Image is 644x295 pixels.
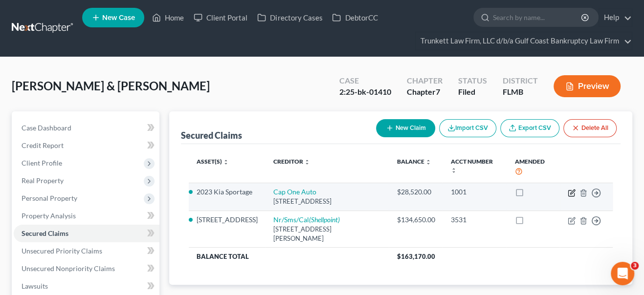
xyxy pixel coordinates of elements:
span: 3 [631,262,639,270]
button: New Claim [376,119,435,137]
a: Client Portal [189,9,252,26]
a: Acct Number unfold_more [450,158,492,173]
div: Status [458,75,487,86]
div: Chapter [407,86,443,98]
div: $134,650.00 [397,215,435,225]
span: Credit Report [22,141,64,149]
button: Delete All [563,119,617,137]
div: District [503,75,538,86]
span: Client Profile [22,159,62,167]
div: [STREET_ADDRESS][PERSON_NAME] [273,225,381,243]
a: Credit Report [14,137,159,154]
a: Export CSV [500,119,559,137]
div: 3531 [450,215,499,225]
th: Amended [507,152,560,183]
span: 7 [436,87,440,96]
th: Balance Total [189,248,389,265]
button: Preview [554,75,621,97]
span: Real Property [22,176,64,185]
span: [PERSON_NAME] & [PERSON_NAME] [12,79,210,93]
li: [STREET_ADDRESS] [197,215,258,225]
div: 1001 [450,187,499,197]
a: Creditor unfold_more [273,158,310,165]
a: Secured Claims [14,225,159,242]
i: unfold_more [425,159,431,165]
a: Trunkett Law Firm, LLC d/b/a Gulf Coast Bankruptcy Law Firm [416,32,632,50]
a: Home [147,9,189,26]
a: Property Analysis [14,207,159,225]
a: Asset(s) unfold_more [197,158,229,165]
i: unfold_more [450,168,456,173]
div: Case [339,75,391,86]
a: Unsecured Nonpriority Claims [14,260,159,277]
i: unfold_more [304,159,310,165]
span: Unsecured Priority Claims [22,247,102,255]
span: Case Dashboard [22,124,71,132]
span: Unsecured Nonpriority Claims [22,264,115,273]
button: Import CSV [439,119,496,137]
a: Balance unfold_more [397,158,431,165]
span: $163,170.00 [397,253,435,260]
a: Nr/Sms/Cal(Shellpoint) [273,215,340,224]
span: Lawsuits [22,282,48,290]
span: Property Analysis [22,211,76,220]
div: Chapter [407,75,443,86]
div: FLMB [503,86,538,98]
a: Lawsuits [14,277,159,295]
a: Case Dashboard [14,119,159,137]
iframe: Intercom live chat [611,262,634,285]
span: New Case [102,14,135,21]
div: $28,520.00 [397,187,435,197]
a: Directory Cases [252,9,327,26]
div: Secured Claims [181,129,242,141]
i: unfold_more [223,159,229,165]
div: 2:25-bk-01410 [339,86,391,98]
div: Filed [458,86,487,98]
a: DebtorCC [327,9,382,26]
i: (Shellpoint) [309,215,340,224]
a: Cap One Auto [273,188,316,196]
li: 2023 Kia Sportage [197,187,258,197]
span: Secured Claims [22,229,68,237]
span: Personal Property [22,194,77,202]
div: [STREET_ADDRESS] [273,197,381,206]
a: Unsecured Priority Claims [14,242,159,260]
a: Help [599,9,632,26]
input: Search by name... [493,8,582,26]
